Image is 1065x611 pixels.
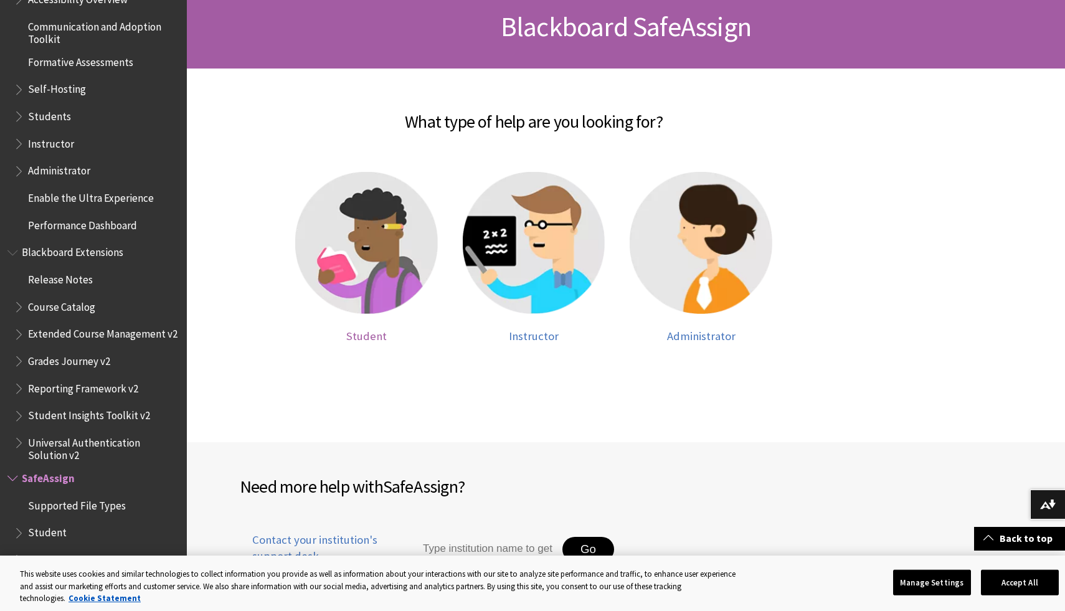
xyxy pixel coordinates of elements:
img: Student help [295,172,438,315]
nav: Book outline for Blackboard SafeAssign [7,468,179,597]
button: Manage Settings [893,569,971,595]
a: Back to top [974,527,1065,550]
span: Extended Course Management v2 [28,324,177,341]
span: Formative Assessments [28,52,133,69]
span: Instructor [28,133,74,150]
h2: What type of help are you looking for? [199,93,868,135]
span: Instructor [509,329,559,343]
span: Student Insights Toolkit v2 [28,405,150,422]
button: Go [562,537,614,562]
span: Release Notes [28,269,93,286]
span: Universal Authentication Solution v2 [28,432,178,462]
a: Instructor help Instructor [463,172,605,343]
span: Administrator [28,161,90,178]
span: Course Catalog [28,296,95,313]
span: Enable the Ultra Experience [28,187,154,204]
a: Administrator help Administrator [630,172,772,343]
span: Student [346,329,387,343]
span: Instructor [28,549,74,566]
span: Contact your institution's support desk [240,532,394,564]
div: This website uses cookies and similar technologies to collect information you provide as well as ... [20,568,746,605]
span: Performance Dashboard [28,215,137,232]
nav: Book outline for Blackboard Extensions [7,242,179,462]
span: Grades Journey v2 [28,351,110,367]
span: Students [28,106,71,123]
span: SafeAssign [383,475,458,498]
span: Communication and Adoption Toolkit [28,16,178,45]
button: Accept All [981,569,1059,595]
a: More information about your privacy, opens in a new tab [69,593,141,604]
h2: Need more help with ? [240,473,626,500]
span: Reporting Framework v2 [28,378,138,395]
span: Supported File Types [28,495,126,512]
a: Student help Student [295,172,438,343]
input: Type institution name to get support [423,537,562,562]
img: Instructor help [463,172,605,315]
span: Blackboard Extensions [22,242,123,259]
span: Blackboard SafeAssign [501,9,751,44]
span: Self-Hosting [28,79,86,96]
img: Administrator help [630,172,772,315]
a: Contact your institution's support desk [240,532,394,579]
span: Student [28,523,67,539]
span: Administrator [667,329,736,343]
span: SafeAssign [22,468,75,485]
